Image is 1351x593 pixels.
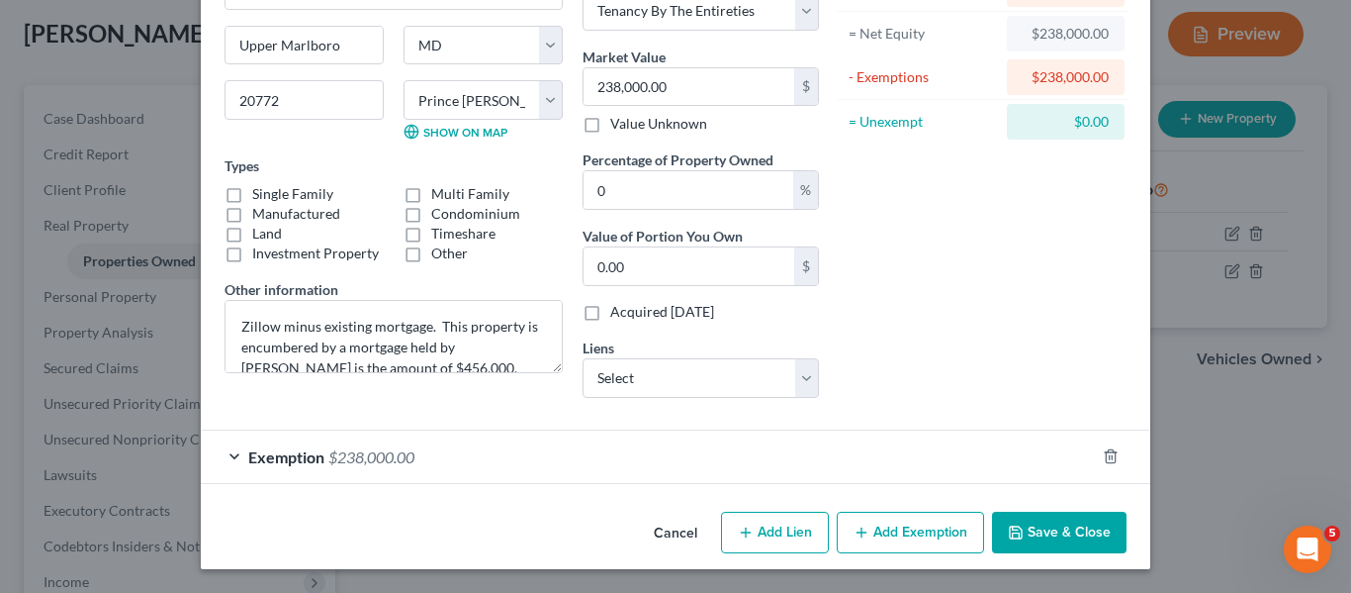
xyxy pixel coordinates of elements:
[992,512,1126,553] button: Save & Close
[248,447,324,466] span: Exemption
[849,112,998,132] div: = Unexempt
[849,24,998,44] div: = Net Equity
[404,124,507,140] a: Show on Map
[225,27,383,64] input: Enter city...
[1023,112,1109,132] div: $0.00
[431,244,468,263] label: Other
[1284,526,1331,573] iframe: Intercom live chat
[610,114,707,134] label: Value Unknown
[610,302,714,322] label: Acquired [DATE]
[794,247,818,285] div: $
[583,226,743,247] label: Value of Portion You Own
[584,171,793,209] input: 0.00
[431,204,520,224] label: Condominium
[584,247,794,285] input: 0.00
[794,68,818,106] div: $
[837,512,984,553] button: Add Exemption
[1324,526,1340,542] span: 5
[1023,67,1109,87] div: $238,000.00
[1023,24,1109,44] div: $238,000.00
[431,184,509,204] label: Multi Family
[225,80,384,120] input: Enter zip...
[584,68,794,106] input: 0.00
[252,244,379,263] label: Investment Property
[252,224,282,244] label: Land
[721,512,829,553] button: Add Lien
[583,47,666,67] label: Market Value
[431,224,495,244] label: Timeshare
[849,67,998,87] div: - Exemptions
[252,184,333,204] label: Single Family
[225,279,338,300] label: Other information
[793,171,818,209] div: %
[583,338,614,358] label: Liens
[225,155,259,176] label: Types
[583,149,773,170] label: Percentage of Property Owned
[638,514,713,553] button: Cancel
[252,204,340,224] label: Manufactured
[328,447,414,466] span: $238,000.00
